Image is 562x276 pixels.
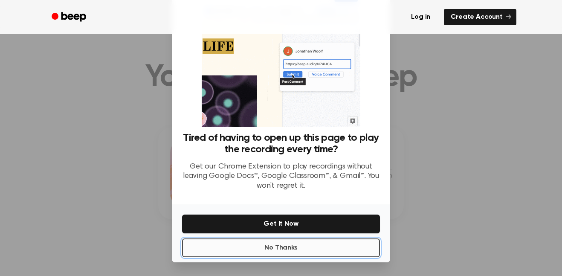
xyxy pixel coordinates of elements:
[46,9,94,26] a: Beep
[182,238,380,257] button: No Thanks
[403,7,439,27] a: Log in
[182,132,380,155] h3: Tired of having to open up this page to play the recording every time?
[182,162,380,191] p: Get our Chrome Extension to play recordings without leaving Google Docs™, Google Classroom™, & Gm...
[444,9,516,25] a: Create Account
[182,215,380,233] button: Get It Now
